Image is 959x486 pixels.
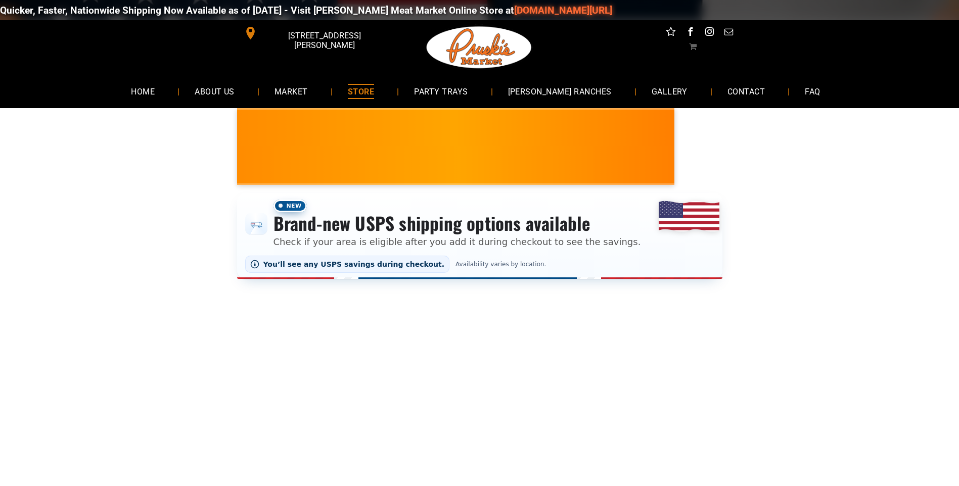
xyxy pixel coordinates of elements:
[664,25,677,41] a: Social network
[259,26,389,55] span: [STREET_ADDRESS][PERSON_NAME]
[683,25,697,41] a: facebook
[263,260,445,268] span: You’ll see any USPS savings during checkout.
[722,25,735,41] a: email
[514,5,612,16] a: [DOMAIN_NAME][URL]
[116,78,170,105] a: HOME
[493,78,627,105] a: [PERSON_NAME] RANCHES
[237,193,722,279] div: Shipping options announcement
[453,261,548,268] span: Availability varies by location.
[273,200,307,212] span: New
[712,78,780,105] a: CONTACT
[790,78,835,105] a: FAQ
[273,235,641,249] p: Check if your area is eligible after you add it during checkout to see the savings.
[399,78,483,105] a: PARTY TRAYS
[333,78,389,105] a: STORE
[259,78,323,105] a: MARKET
[703,25,716,41] a: instagram
[425,20,534,75] img: Pruski-s+Market+HQ+Logo2-1920w.png
[179,78,250,105] a: ABOUT US
[237,25,392,41] a: [STREET_ADDRESS][PERSON_NAME]
[273,212,641,234] h3: Brand-new USPS shipping options available
[636,78,703,105] a: GALLERY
